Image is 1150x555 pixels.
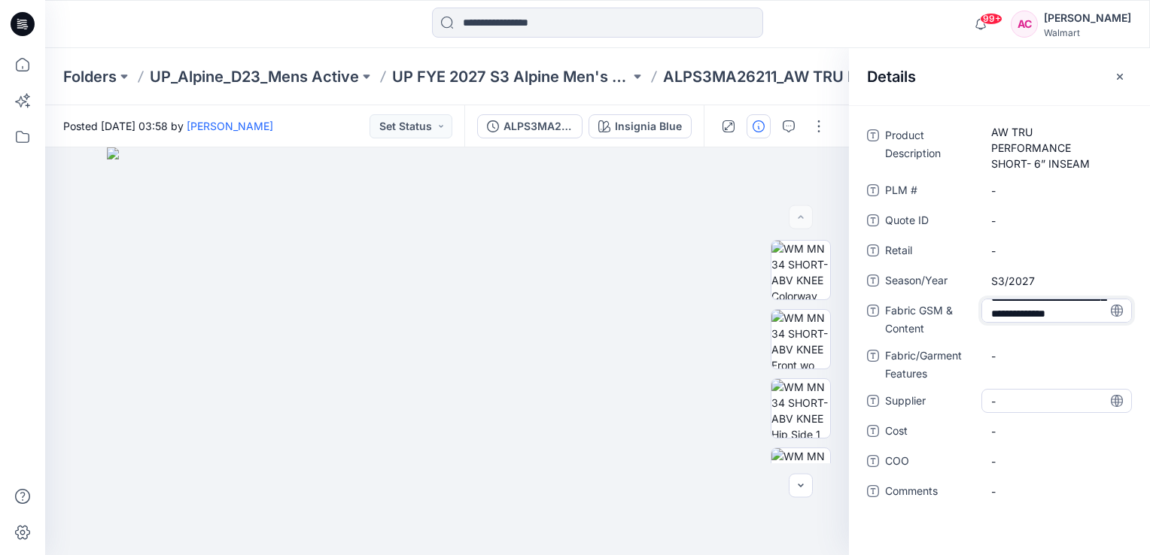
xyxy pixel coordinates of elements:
[187,120,273,132] a: [PERSON_NAME]
[885,271,975,293] span: Season/Year
[615,118,682,135] div: Insignia Blue
[980,13,1002,25] span: 99+
[771,310,830,368] img: WM MN 34 SHORT-ABV KNEE Front wo Avatar
[1011,11,1038,38] div: AC
[885,392,975,413] span: Supplier
[477,114,583,138] button: ALPS3MA26211_AW TRU PERFORMANCE SHORT- 6” INSEAM
[1044,27,1131,38] div: Walmart
[885,211,975,232] span: Quote ID
[885,181,975,202] span: PLM #
[771,448,830,507] img: WM MN 34 SHORT-ABV KNEE Back wo Avatar
[991,453,1122,469] span: -
[991,183,1122,199] span: -
[991,243,1122,259] span: -
[63,118,273,134] span: Posted [DATE] 03:58 by
[63,66,117,87] a: Folders
[663,66,901,87] p: ALPS3MA26211_AW TRU PERFORMANCE SHORT- 6” INSEAM
[589,114,692,138] button: Insignia Blue
[107,147,787,555] img: eyJhbGciOiJIUzI1NiIsImtpZCI6IjAiLCJzbHQiOiJzZXMiLCJ0eXAiOiJKV1QifQ.eyJkYXRhIjp7InR5cGUiOiJzdG9yYW...
[771,379,830,438] img: WM MN 34 SHORT-ABV KNEE Hip Side 1 wo Avatar
[504,118,573,135] div: ALPS3MA26211_AW TRU PERFORMANCE SHORT- 6” INSEAM
[991,484,1122,499] span: -
[885,241,975,262] span: Retail
[885,126,975,172] span: Product Description
[991,213,1122,229] span: -
[991,273,1122,289] span: S3/2027
[1044,9,1131,27] div: [PERSON_NAME]
[991,348,1122,364] span: -
[991,423,1122,439] span: -
[747,114,771,138] button: Details
[885,422,975,443] span: Cost
[885,482,975,503] span: Comments
[885,347,975,383] span: Fabric/Garment Features
[991,124,1122,171] span: AW TRU PERFORMANCE SHORT- 6” INSEAM
[885,452,975,473] span: COO
[771,241,830,299] img: WM MN 34 SHORT-ABV KNEE Colorway wo Avatar
[991,393,1122,409] span: -
[885,302,975,338] span: Fabric GSM & Content
[150,66,359,87] a: UP_Alpine_D23_Mens Active
[392,66,630,87] a: UP FYE 2027 S3 Alpine Men's Active Alpine
[867,68,916,86] h2: Details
